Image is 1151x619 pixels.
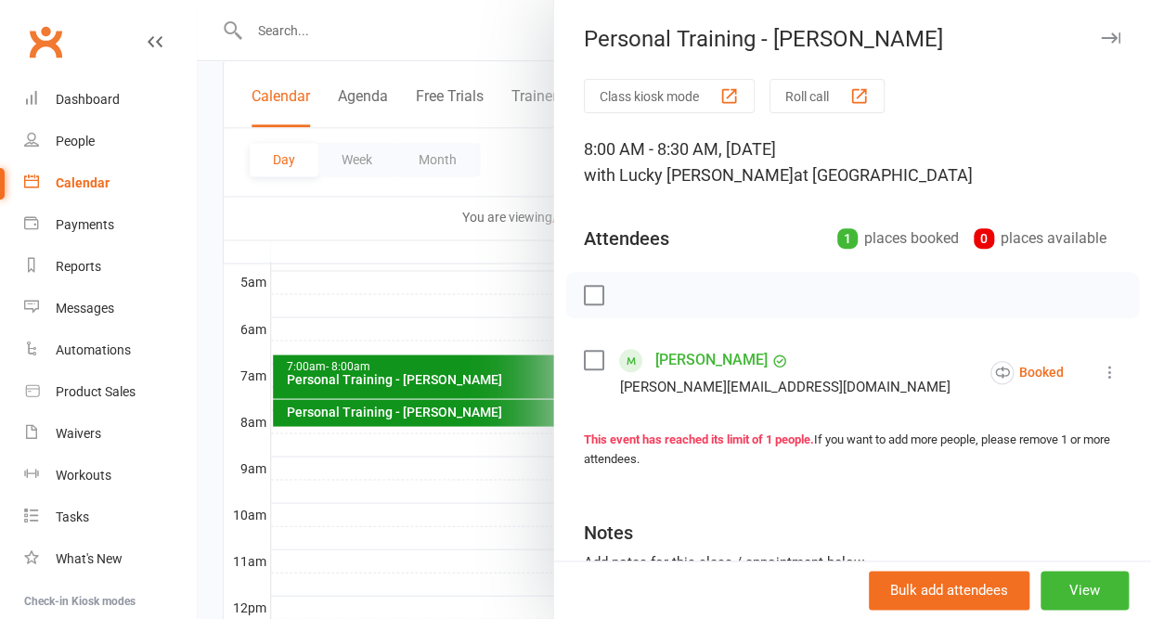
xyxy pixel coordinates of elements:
div: What's New [56,551,123,566]
button: View [1041,571,1129,610]
a: What's New [24,538,196,580]
div: [PERSON_NAME][EMAIL_ADDRESS][DOMAIN_NAME] [620,375,951,399]
div: places available [974,226,1106,251]
a: Workouts [24,455,196,496]
div: Attendees [584,226,669,251]
span: with Lucky [PERSON_NAME] [584,165,794,185]
div: places booked [837,226,959,251]
div: Booked [990,361,1064,384]
div: Reports [56,259,101,274]
div: Dashboard [56,92,120,107]
button: Roll call [769,79,885,113]
div: 0 [974,228,994,249]
span: at [GEOGRAPHIC_DATA] [794,165,973,185]
a: Payments [24,204,196,246]
div: Tasks [56,509,89,524]
div: Product Sales [56,384,136,399]
div: 1 [837,228,858,249]
div: If you want to add more people, please remove 1 or more attendees. [584,431,1121,470]
a: Calendar [24,162,196,204]
div: 8:00 AM - 8:30 AM, [DATE] [584,136,1121,188]
a: People [24,121,196,162]
div: Waivers [56,426,101,441]
div: Messages [56,301,114,316]
a: Reports [24,246,196,288]
div: Workouts [56,468,111,483]
div: Notes [584,520,633,546]
a: [PERSON_NAME] [655,345,768,375]
a: Product Sales [24,371,196,413]
a: Waivers [24,413,196,455]
a: Dashboard [24,79,196,121]
div: People [56,134,95,148]
div: Add notes for this class / appointment below [584,551,1121,574]
a: Clubworx [22,19,69,65]
div: Payments [56,217,114,232]
a: Messages [24,288,196,329]
button: Bulk add attendees [869,571,1029,610]
a: Tasks [24,496,196,538]
a: Automations [24,329,196,371]
div: Calendar [56,175,110,190]
div: Automations [56,342,131,357]
div: Personal Training - [PERSON_NAME] [554,26,1151,52]
strong: This event has reached its limit of 1 people. [584,432,814,446]
button: Class kiosk mode [584,79,755,113]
